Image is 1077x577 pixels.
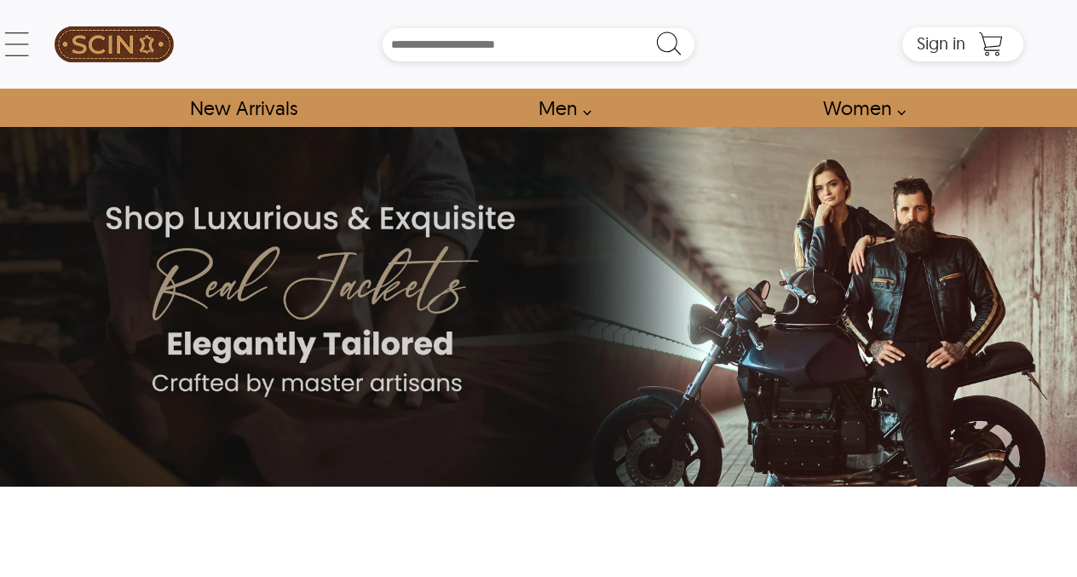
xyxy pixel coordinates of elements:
a: SCIN [54,9,175,80]
a: Shop New Arrivals [170,89,316,127]
img: SCIN [55,9,174,80]
a: Shopping Cart [974,32,1008,57]
a: shop men's leather jackets [519,89,601,127]
span: Sign in [917,32,965,54]
a: Sign in [917,38,965,52]
a: Shop Women Leather Jackets [803,89,915,127]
